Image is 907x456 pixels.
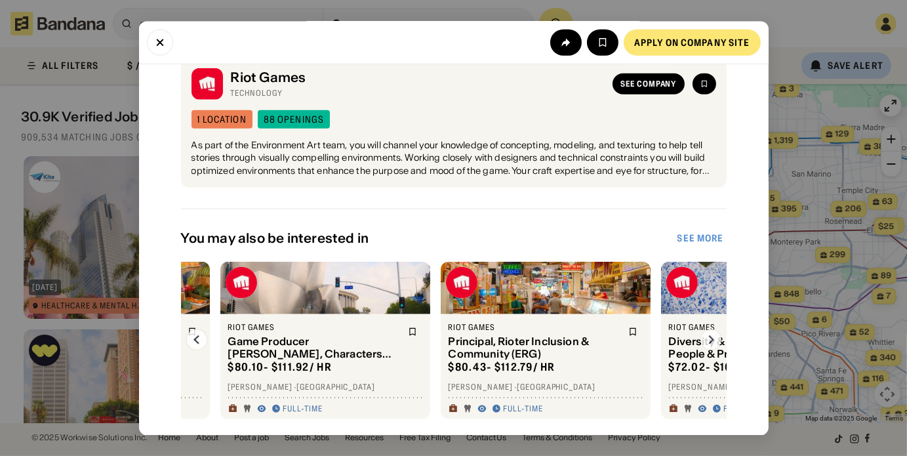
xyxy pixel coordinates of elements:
div: Technology [231,87,605,98]
img: Riot Games logo [666,267,698,299]
img: Right Arrow [700,329,721,350]
div: Riot Games [669,322,841,333]
a: See company [613,73,685,94]
div: Riot Games [228,322,400,333]
div: [PERSON_NAME] · [GEOGRAPHIC_DATA] [228,382,422,392]
div: [PERSON_NAME] · [GEOGRAPHIC_DATA] [449,382,643,392]
div: Game Producer [PERSON_NAME], Characters and Agents - VALORANT [228,335,400,360]
div: Riot Games [231,69,605,85]
div: $ 72.02 - $100.19 / hr [669,360,776,374]
div: Principal, Rioter Inclusion & Community (ERG) [449,335,620,360]
div: See more [677,234,724,243]
div: [PERSON_NAME] · [GEOGRAPHIC_DATA] [669,382,863,392]
a: Riot Games logoRiot GamesGame Producer [PERSON_NAME], Characters and Agents - VALORANT$80.10- $11... [220,262,430,419]
img: Riot Games logo [226,267,257,299]
div: Diversity & Inclusion Advisor, People & Processes [669,335,841,360]
img: Left Arrow [186,329,207,350]
div: Full-time [724,404,764,414]
a: Riot Games logoRiot GamesPrincipal, Rioter Inclusion & Community (ERG)$80.43- $112.79/ hr[PERSON_... [441,262,651,419]
div: 88 openings [264,114,324,123]
div: As part of the Environment Art team, you will channel your knowledge of concepting, modeling, and... [191,138,716,177]
div: $ 80.43 - $112.79 / hr [449,360,555,374]
div: You may also be interested in [181,230,675,246]
div: Apply on company site [634,37,750,47]
div: 1 location [197,114,247,123]
div: $ 80.10 - $111.92 / hr [228,360,332,374]
a: Riot Games logoRiot GamesDiversity & Inclusion Advisor, People & Processes$72.02- $100.19/ hr[PER... [661,262,871,419]
div: Full-time [504,404,544,414]
button: Close [147,29,173,55]
div: Full-time [283,404,323,414]
a: Apply on company site [624,29,761,55]
div: See company [620,79,677,87]
img: Riot Games logo [446,267,477,299]
div: Riot Games [449,322,620,333]
img: Riot Games logo [191,68,223,99]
